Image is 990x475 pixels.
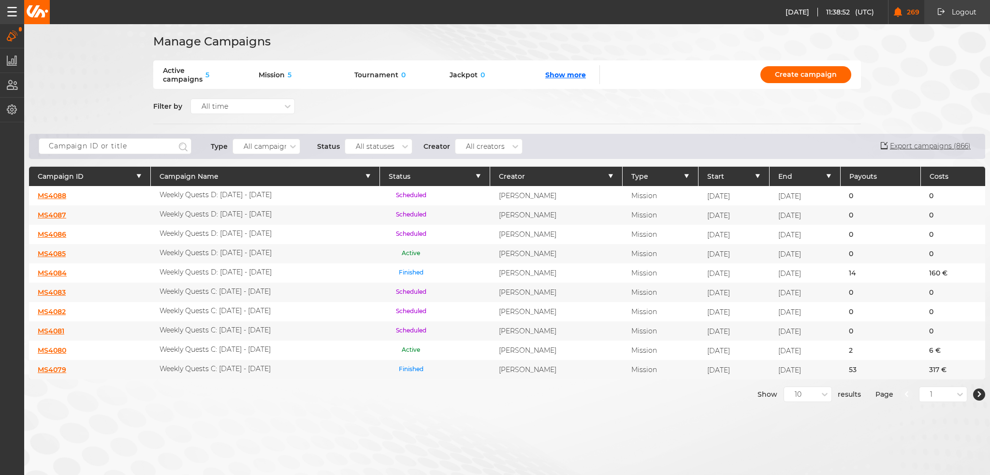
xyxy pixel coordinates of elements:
[478,71,485,79] span: 0
[930,390,932,399] div: 1
[795,390,801,399] div: 10
[707,327,730,336] span: [DATE]
[202,102,228,111] div: All time
[450,71,531,79] div: Jackpot
[840,205,920,225] div: 0
[356,142,394,150] div: All statuses
[778,308,801,317] span: [DATE]
[466,142,505,150] div: All creators
[920,244,985,263] div: 0
[875,387,893,402] span: Page
[317,142,340,151] p: Status
[778,250,801,259] span: [DATE]
[707,211,730,220] span: [DATE]
[499,173,525,181] span: Creator
[499,269,556,277] p: [PERSON_NAME]
[707,366,730,374] span: [DATE]
[160,190,272,199] p: Weekly Quests D: [DATE] - [DATE]
[707,308,730,317] span: [DATE]
[499,327,556,335] p: [PERSON_NAME]
[840,360,920,379] div: 53
[38,249,66,258] a: MS4085
[760,66,851,83] a: Create campaign
[354,71,436,79] div: Tournament
[160,287,271,296] p: Weekly Quests C: [DATE] - [DATE]
[38,365,66,374] a: MS4079
[707,269,730,278] span: [DATE]
[920,302,985,321] div: 0
[631,346,657,355] p: Mission
[38,173,142,181] button: Campaign ID
[203,71,209,79] span: 5
[631,249,657,258] p: Mission
[778,173,792,181] span: End
[389,288,434,297] p: Scheduled
[499,288,556,297] p: [PERSON_NAME]
[902,8,919,16] span: 269
[160,173,218,181] span: Campaign Name
[38,230,66,239] a: MS4086
[153,102,182,111] p: Filter by
[160,345,271,354] p: Weekly Quests C: [DATE] - [DATE]
[244,142,292,150] div: All campaigns
[499,211,556,219] p: [PERSON_NAME]
[840,263,920,283] div: 14
[631,191,657,200] p: Mission
[285,71,291,79] span: 5
[840,321,920,341] div: 0
[499,249,556,258] p: [PERSON_NAME]
[778,327,801,336] span: [DATE]
[757,387,777,402] span: Show
[38,269,67,277] a: MS4084
[855,8,874,16] span: (UTC)
[778,173,831,181] button: End
[389,326,434,336] p: Scheduled
[389,365,434,374] p: Finished
[840,244,920,263] div: 0
[838,387,861,402] span: results
[499,365,556,374] p: [PERSON_NAME]
[707,250,730,259] span: [DATE]
[160,268,272,276] p: Weekly Quests D: [DATE] - [DATE]
[840,302,920,321] div: 0
[160,173,371,181] button: Campaign Name
[38,173,84,181] span: Campaign ID
[389,307,434,317] p: Scheduled
[786,8,818,16] span: [DATE]
[631,327,657,335] p: Mission
[930,173,976,181] p: Costs
[707,173,760,181] button: Start
[840,341,920,360] div: 2
[259,71,340,79] div: Mission
[38,327,64,335] a: MS4081
[631,173,689,181] button: Type
[778,269,801,278] span: [DATE]
[778,192,801,201] span: [DATE]
[211,142,228,151] p: Type
[160,326,271,334] p: Weekly Quests C: [DATE] - [DATE]
[26,5,48,17] img: Unibo
[160,229,272,238] p: Weekly Quests D: [DATE] - [DATE]
[423,142,450,151] p: Creator
[707,230,730,239] span: [DATE]
[499,230,556,239] p: [PERSON_NAME]
[153,32,271,50] h1: Manage Campaigns
[707,173,724,181] span: Start
[631,173,648,181] span: Type
[389,345,434,355] p: Active
[398,71,406,79] span: 0
[389,173,481,181] button: Status
[631,269,657,277] p: Mission
[840,283,920,302] div: 0
[163,66,203,84] span: Active campaigns
[38,346,66,355] a: MS4080
[778,230,801,239] span: [DATE]
[39,138,191,154] input: Campaign ID or title
[778,211,801,220] span: [DATE]
[631,365,657,374] p: Mission
[920,186,985,205] div: 0
[38,307,66,316] a: MS4082
[499,191,556,200] p: [PERSON_NAME]
[389,230,434,239] p: Scheduled
[160,306,271,315] p: Weekly Quests C: [DATE] - [DATE]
